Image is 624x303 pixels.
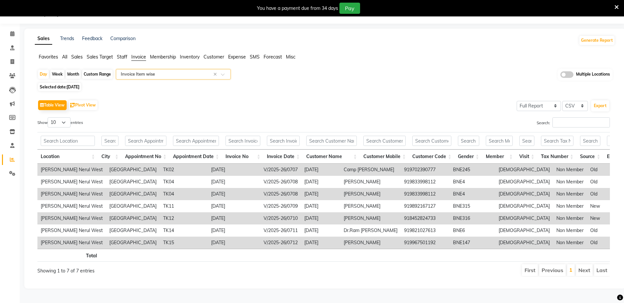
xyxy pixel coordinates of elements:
td: [DEMOGRAPHIC_DATA] [495,164,553,176]
div: Week [50,70,64,79]
td: V/2025-26/0708 [260,176,301,188]
span: Expense [228,54,246,60]
td: [DATE] [208,164,260,176]
input: Search Gender [458,136,479,146]
td: [PERSON_NAME] Nerul West [37,212,106,224]
td: 919833998112 [401,188,450,200]
td: [GEOGRAPHIC_DATA] [106,237,160,249]
td: [DATE] [301,212,340,224]
td: [PERSON_NAME] [340,200,401,212]
input: Search Location [41,136,95,146]
div: Day [38,70,49,79]
th: Customer Code: activate to sort column ascending [409,150,455,164]
td: [GEOGRAPHIC_DATA] [106,224,160,237]
td: 919833998112 [401,176,450,188]
td: Non Member [553,237,587,249]
input: Search Customer Name [306,136,357,146]
td: BNE147 [450,237,495,249]
td: [DATE] [208,176,260,188]
label: Search: [537,117,610,128]
td: Old [587,224,609,237]
td: BNE4 [450,176,495,188]
th: Appointment No: activate to sort column ascending [122,150,170,164]
th: Customer Name: activate to sort column ascending [303,150,360,164]
th: Total [37,249,100,262]
td: [PERSON_NAME] Nerul West [37,237,106,249]
td: TK02 [160,164,208,176]
td: [DATE] [208,200,260,212]
span: Customer [204,54,224,60]
td: [GEOGRAPHIC_DATA] [106,176,160,188]
input: Search Appointment No [125,136,166,146]
td: [PERSON_NAME] [340,237,401,249]
span: Misc [286,54,295,60]
td: V/2025-26/0709 [260,200,301,212]
span: Favorites [39,54,58,60]
td: Dr.Ram [PERSON_NAME] [340,224,401,237]
span: Staff [117,54,127,60]
td: 919967501192 [401,237,450,249]
td: [GEOGRAPHIC_DATA] [106,164,160,176]
td: [GEOGRAPHIC_DATA] [106,212,160,224]
td: [DATE] [208,237,260,249]
td: Non Member [553,200,587,212]
td: TK11 [160,200,208,212]
td: BNE316 [450,212,495,224]
th: Customer Mobile: activate to sort column ascending [360,150,409,164]
td: [PERSON_NAME] Nerul West [37,224,106,237]
a: Trends [60,35,74,41]
td: BNE315 [450,200,495,212]
th: Gender: activate to sort column ascending [455,150,482,164]
td: [DATE] [301,200,340,212]
span: All [62,54,67,60]
td: Non Member [553,176,587,188]
td: Old [587,237,609,249]
td: V/2025-26/0708 [260,188,301,200]
th: Visit: activate to sort column ascending [516,150,538,164]
td: Non Member [553,164,587,176]
td: [DEMOGRAPHIC_DATA] [495,212,553,224]
td: V/2025-26/0707 [260,164,301,176]
input: Search Source [580,136,600,146]
td: Non Member [553,224,587,237]
td: TK12 [160,212,208,224]
td: TK15 [160,237,208,249]
td: TK04 [160,188,208,200]
th: Source: activate to sort column ascending [577,150,604,164]
td: Camp [PERSON_NAME] [340,164,401,176]
td: New [587,200,609,212]
button: Pivot View [69,100,97,110]
td: TK04 [160,176,208,188]
td: V/2025-26/0710 [260,212,301,224]
img: pivot.png [70,103,75,108]
th: Location: activate to sort column ascending [37,150,98,164]
td: Old [587,164,609,176]
td: BNE6 [450,224,495,237]
button: Pay [339,3,360,14]
span: Multiple Locations [576,71,610,78]
input: Search City [101,136,118,146]
td: [PERSON_NAME] Nerul West [37,176,106,188]
button: Generate Report [579,36,614,45]
td: [DATE] [301,224,340,237]
input: Search Invoice No [226,136,260,146]
td: [DEMOGRAPHIC_DATA] [495,237,553,249]
td: [PERSON_NAME] [340,188,401,200]
td: [DATE] [301,188,340,200]
span: SMS [250,54,260,60]
td: [GEOGRAPHIC_DATA] [106,200,160,212]
td: [DATE] [208,212,260,224]
td: [DEMOGRAPHIC_DATA] [495,188,553,200]
input: Search Invoice Date [267,136,300,146]
a: Feedback [82,35,102,41]
td: [DEMOGRAPHIC_DATA] [495,176,553,188]
td: 919821027613 [401,224,450,237]
td: BNE245 [450,164,495,176]
a: Sales [35,33,52,45]
select: Showentries [48,117,71,128]
div: Month [66,70,81,79]
td: [PERSON_NAME] [340,176,401,188]
td: [DEMOGRAPHIC_DATA] [495,200,553,212]
td: [DATE] [301,164,340,176]
span: Sales [71,54,83,60]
